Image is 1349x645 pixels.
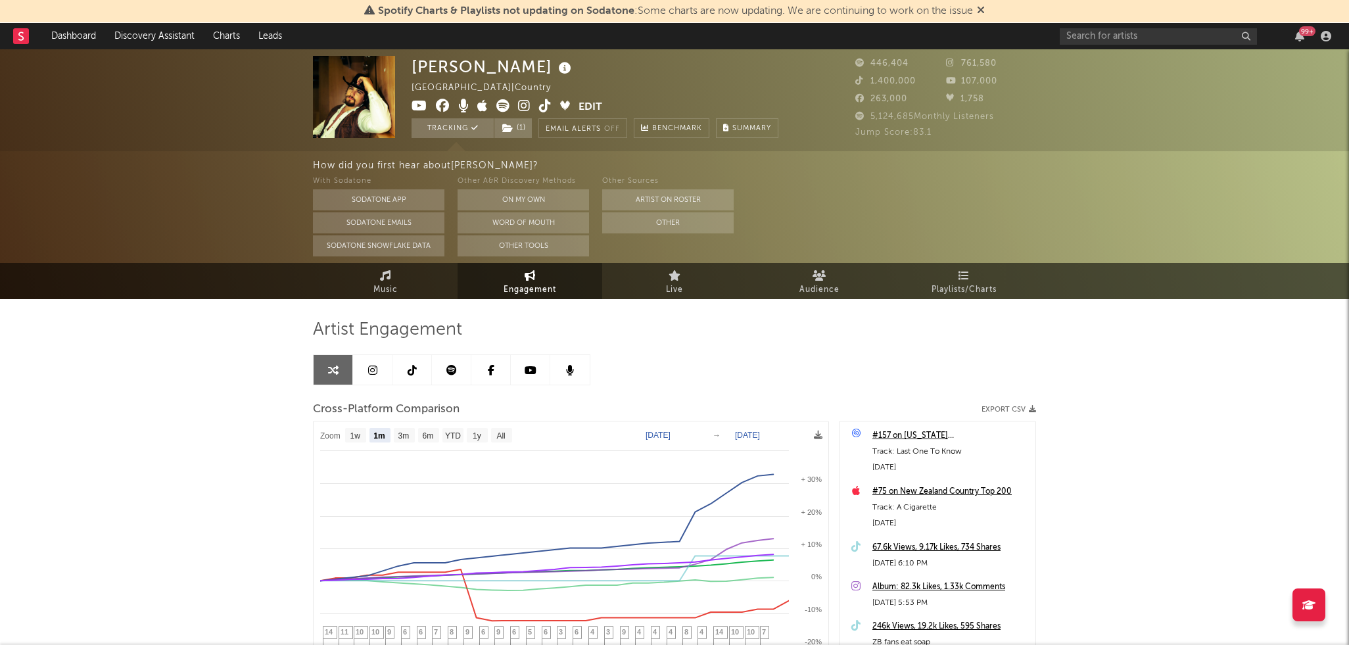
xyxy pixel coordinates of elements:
em: Off [604,126,620,133]
span: 9 [622,628,626,636]
span: Spotify Charts & Playlists not updating on Sodatone [378,6,634,16]
span: Artist Engagement [313,322,462,338]
text: All [496,431,505,441]
span: 14 [325,628,333,636]
span: 6 [481,628,485,636]
span: 6 [512,628,516,636]
span: Cross-Platform Comparison [313,402,460,418]
a: 246k Views, 19.2k Likes, 595 Shares [872,619,1029,634]
span: Benchmark [652,121,702,137]
span: 9 [496,628,500,636]
span: 6 [419,628,423,636]
span: 7 [762,628,766,636]
text: [DATE] [735,431,760,440]
span: 1,400,000 [855,77,916,85]
span: 4 [669,628,673,636]
input: Search for artists [1060,28,1257,45]
span: : Some charts are now updating. We are continuing to work on the issue [378,6,973,16]
span: 446,404 [855,59,909,68]
span: Dismiss [977,6,985,16]
text: 0% [811,573,822,581]
span: 10 [371,628,379,636]
text: -10% [805,606,822,613]
div: [DATE] 5:53 PM [872,595,1029,611]
div: 99 + [1299,26,1315,36]
a: Live [602,263,747,299]
span: ( 1 ) [494,118,532,138]
span: 5 [528,628,532,636]
div: [GEOGRAPHIC_DATA] | Country [412,80,566,96]
a: #157 on [US_STATE][GEOGRAPHIC_DATA], [US_STATE], [GEOGRAPHIC_DATA] [872,428,1029,444]
button: Sodatone Emails [313,212,444,233]
a: Music [313,263,458,299]
div: Other A&R Discovery Methods [458,174,589,189]
text: + 30% [801,475,822,483]
span: 4 [637,628,641,636]
span: 761,580 [946,59,997,68]
button: Export CSV [982,406,1036,414]
a: 67.6k Views, 9.17k Likes, 734 Shares [872,540,1029,556]
span: 7 [434,628,438,636]
span: 10 [747,628,755,636]
a: Discovery Assistant [105,23,204,49]
span: 4 [699,628,703,636]
a: Leads [249,23,291,49]
text: 1w [350,431,361,441]
a: Album: 82.3k Likes, 1.33k Comments [872,579,1029,595]
span: 6 [544,628,548,636]
button: (1) [494,118,532,138]
button: 99+ [1295,31,1304,41]
div: [PERSON_NAME] [412,56,575,78]
span: 10 [731,628,739,636]
button: Tracking [412,118,494,138]
span: 9 [387,628,391,636]
span: 6 [575,628,579,636]
button: Word Of Mouth [458,212,589,233]
span: Music [373,282,398,298]
span: Audience [799,282,840,298]
text: 1m [373,431,385,441]
button: Artist on Roster [602,189,734,210]
text: 6m [423,431,434,441]
span: 3 [606,628,610,636]
div: [DATE] [872,515,1029,531]
button: Other Tools [458,235,589,256]
a: Charts [204,23,249,49]
text: YTD [445,431,461,441]
a: Dashboard [42,23,105,49]
a: Playlists/Charts [891,263,1036,299]
span: 8 [684,628,688,636]
div: [DATE] 6:10 PM [872,556,1029,571]
span: Summary [732,125,771,132]
span: 9 [465,628,469,636]
span: Engagement [504,282,556,298]
button: Edit [579,99,602,116]
span: 107,000 [946,77,997,85]
span: Playlists/Charts [932,282,997,298]
div: Track: Last One To Know [872,444,1029,460]
text: [DATE] [646,431,671,440]
text: + 10% [801,540,822,548]
a: Audience [747,263,891,299]
a: Benchmark [634,118,709,138]
div: How did you first hear about [PERSON_NAME] ? [313,158,1349,174]
div: With Sodatone [313,174,444,189]
span: Live [666,282,683,298]
span: 11 [341,628,348,636]
text: 1y [473,431,481,441]
button: Other [602,212,734,233]
span: 4 [653,628,657,636]
a: #75 on New Zealand Country Top 200 [872,484,1029,500]
span: 5,124,685 Monthly Listeners [855,112,994,121]
span: 8 [450,628,454,636]
span: 10 [356,628,364,636]
a: Engagement [458,263,602,299]
span: 4 [590,628,594,636]
button: Email AlertsOff [538,118,627,138]
text: 3m [398,431,410,441]
button: On My Own [458,189,589,210]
